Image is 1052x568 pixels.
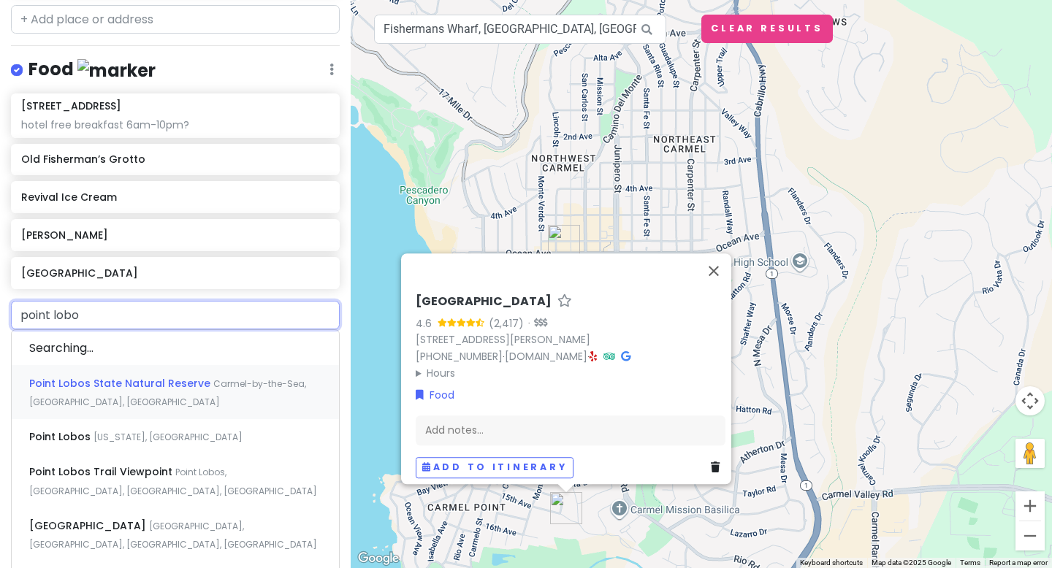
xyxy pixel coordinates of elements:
[550,492,582,524] div: Mission Ranch Restaurant
[1015,439,1045,468] button: Drag Pegman onto the map to open Street View
[11,301,340,330] input: + Add place or address
[489,315,524,331] div: (2,417)
[94,431,243,443] span: [US_STATE], [GEOGRAPHIC_DATA]
[21,266,329,280] h6: [GEOGRAPHIC_DATA]
[416,294,725,381] div: · ·
[416,294,552,310] h6: [GEOGRAPHIC_DATA]
[374,15,666,44] input: Search a place
[28,58,156,82] h4: Food
[960,559,980,567] a: Terms (opens in new tab)
[21,153,329,166] h6: Old Fisherman’s Grotto
[29,518,149,533] span: [GEOGRAPHIC_DATA]
[12,330,339,365] div: Searching...
[416,315,438,331] div: 4.6
[354,549,403,568] a: Open this area in Google Maps (opens a new window)
[696,253,731,288] button: Close
[29,429,94,444] span: Point Lobos
[524,317,547,331] div: ·
[548,225,580,257] div: Carmel Bakery
[416,387,454,403] a: Food
[29,520,317,551] span: [GEOGRAPHIC_DATA], [GEOGRAPHIC_DATA], [GEOGRAPHIC_DATA], [GEOGRAPHIC_DATA]
[416,415,725,446] div: Add notes...
[21,118,329,131] div: hotel free breakfast 6am-10pm?
[711,460,725,476] a: Delete place
[416,365,725,381] summary: Hours
[1015,521,1045,550] button: Zoom out
[621,351,630,361] i: Google Maps
[354,549,403,568] img: Google
[1015,491,1045,521] button: Zoom in
[416,457,573,478] button: Add to itinerary
[800,558,863,568] button: Keyboard shortcuts
[29,466,317,497] span: Point Lobos, [GEOGRAPHIC_DATA], [GEOGRAPHIC_DATA], [GEOGRAPHIC_DATA]
[557,294,572,310] a: Star place
[505,349,587,364] a: [DOMAIN_NAME]
[872,559,951,567] span: Map data ©2025 Google
[11,5,340,34] input: + Add place or address
[416,332,590,347] a: [STREET_ADDRESS][PERSON_NAME]
[21,229,329,242] h6: [PERSON_NAME]
[416,349,503,364] a: [PHONE_NUMBER]
[29,376,213,391] span: Point Lobos State Natural Reserve
[701,15,833,43] button: Clear Results
[77,59,156,82] img: marker
[21,191,329,204] h6: Revival Ice Cream
[989,559,1048,567] a: Report a map error
[21,99,121,112] h6: [STREET_ADDRESS]
[29,464,175,479] span: Point Lobos Trail Viewpoint
[1015,386,1045,415] button: Map camera controls
[603,351,615,361] i: Tripadvisor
